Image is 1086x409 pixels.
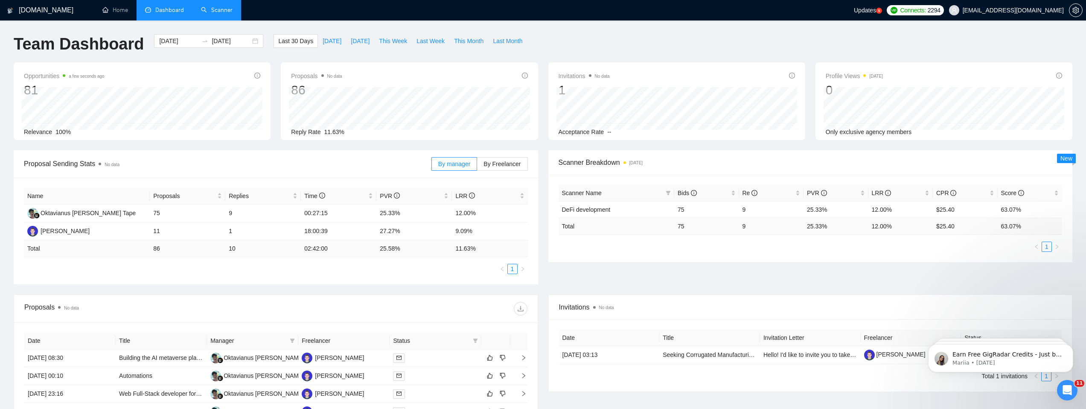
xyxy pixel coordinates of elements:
[498,371,508,381] button: dislike
[302,390,364,397] a: MV[PERSON_NAME]
[224,371,319,380] div: Oktavianus [PERSON_NAME] Tape
[514,355,527,361] span: right
[559,82,610,98] div: 1
[376,240,452,257] td: 25.58 %
[254,73,260,79] span: info-circle
[7,4,13,18] img: logo
[291,82,342,98] div: 86
[217,393,223,399] img: gigradar-bm.png
[454,36,483,46] span: This Month
[1031,242,1042,252] button: left
[153,191,215,201] span: Proposals
[302,389,312,399] img: MV
[522,73,528,79] span: info-circle
[936,190,956,196] span: CPR
[315,389,364,398] div: [PERSON_NAME]
[559,71,610,81] span: Invitations
[868,201,933,218] td: 12.00%
[379,36,407,46] span: This Week
[27,226,38,237] img: MV
[315,371,364,380] div: [PERSON_NAME]
[869,74,882,79] time: [DATE]
[302,371,312,381] img: MV
[315,353,364,362] div: [PERSON_NAME]
[483,161,521,167] span: By Freelancer
[498,353,508,363] button: dislike
[145,7,151,13] span: dashboard
[950,190,956,196] span: info-circle
[493,36,522,46] span: Last Month
[380,193,400,199] span: PVR
[274,34,318,48] button: Last 30 Days
[291,129,320,135] span: Reply Rate
[804,218,868,234] td: 25.33 %
[928,6,940,15] span: 2294
[24,129,52,135] span: Relevance
[807,190,827,196] span: PVR
[500,372,506,379] span: dislike
[224,389,319,398] div: Oktavianus [PERSON_NAME] Tape
[751,190,757,196] span: info-circle
[485,389,495,399] button: like
[599,305,614,310] span: No data
[497,264,507,274] button: left
[346,34,374,48] button: [DATE]
[290,338,295,343] span: filter
[229,191,291,201] span: Replies
[861,330,961,346] th: Freelancer
[562,206,611,213] a: DeFi development
[24,188,150,204] th: Name
[302,372,364,379] a: MV[PERSON_NAME]
[1069,3,1083,17] button: setting
[742,190,758,196] span: Re
[498,389,508,399] button: dislike
[155,6,184,14] span: Dashboard
[691,190,697,196] span: info-circle
[225,188,301,204] th: Replies
[473,338,478,343] span: filter
[678,190,697,196] span: Bids
[559,302,1062,313] span: Invitations
[595,74,610,79] span: No data
[116,385,207,403] td: Web Full-Stack developer for Blockchain project team
[933,218,998,234] td: $ 25.40
[804,201,868,218] td: 25.33%
[518,264,528,274] li: Next Page
[663,351,839,358] a: Seeking Corrugated Manufacturing Decision-Makers - Paid Survey
[374,34,412,48] button: This Week
[438,161,470,167] span: By manager
[500,354,506,361] span: dislike
[150,204,225,222] td: 75
[1060,155,1072,162] span: New
[201,38,208,44] span: swap-right
[514,391,527,397] span: right
[674,201,739,218] td: 75
[24,349,116,367] td: [DATE] 08:30
[933,201,998,218] td: $25.40
[210,372,319,379] a: OOOktavianus [PERSON_NAME] Tape
[393,336,469,345] span: Status
[217,357,223,363] img: gigradar-bm.png
[559,157,1063,168] span: Scanner Breakdown
[24,158,431,169] span: Proposal Sending Stats
[225,204,301,222] td: 9
[224,353,319,362] div: Oktavianus [PERSON_NAME] Tape
[210,389,221,399] img: OO
[210,353,221,363] img: OO
[318,34,346,48] button: [DATE]
[27,227,90,234] a: MV[PERSON_NAME]
[885,190,891,196] span: info-circle
[826,129,912,135] span: Only exclusive agency members
[452,204,527,222] td: 12.00%
[449,34,488,48] button: This Month
[452,240,527,257] td: 11.63 %
[854,7,876,14] span: Updates
[150,188,225,204] th: Proposals
[24,302,276,316] div: Proposals
[559,346,660,364] td: [DATE] 03:13
[485,371,495,381] button: like
[559,218,675,234] td: Total
[915,326,1086,386] iframe: Intercom notifications message
[951,7,957,13] span: user
[324,129,344,135] span: 11.63%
